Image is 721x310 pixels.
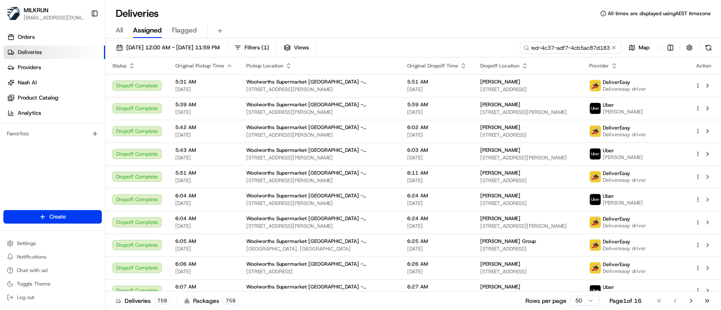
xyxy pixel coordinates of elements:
span: Woolworths Supermarket [GEOGRAPHIC_DATA] - [GEOGRAPHIC_DATA] [246,192,394,199]
span: [PERSON_NAME] [603,199,643,206]
span: 6:07 AM [175,283,233,290]
span: [PERSON_NAME] [480,215,520,222]
span: [EMAIL_ADDRESS][DOMAIN_NAME] [24,14,84,21]
span: [STREET_ADDRESS][PERSON_NAME] [246,109,394,116]
span: [DATE] [407,223,467,229]
a: Analytics [3,106,105,120]
button: Views [280,42,313,54]
span: Nash AI [18,79,37,86]
span: [STREET_ADDRESS][PERSON_NAME] [246,223,394,229]
span: [DATE] [175,109,233,116]
span: [DATE] [407,132,467,138]
span: Delivereasy driver [603,268,646,275]
span: 6:04 AM [175,215,233,222]
span: [STREET_ADDRESS][PERSON_NAME] [246,154,394,161]
span: [PERSON_NAME] [480,261,520,267]
span: [PERSON_NAME] [480,124,520,131]
span: DeliverEasy [603,124,630,131]
span: Delivereasy driver [603,86,646,92]
button: MILKRUN [24,6,49,14]
img: uber-new-logo.jpeg [590,148,601,159]
span: [PERSON_NAME] [480,192,520,199]
img: delivereasy_logo.png [590,217,601,228]
span: Product Catalog [18,94,58,102]
div: 758 [223,297,239,305]
span: 5:51 AM [407,78,467,85]
span: Original Dropoff Time [407,62,458,69]
img: delivereasy_logo.png [590,126,601,137]
button: Map [625,42,653,54]
span: [PERSON_NAME] [603,108,643,115]
span: Toggle Theme [17,280,51,287]
div: Page 1 of 16 [609,297,642,305]
span: [PERSON_NAME] Group [480,238,536,245]
span: 5:59 AM [407,101,467,108]
span: Delivereasy driver [603,222,646,229]
span: Woolworths Supermarket [GEOGRAPHIC_DATA] - [GEOGRAPHIC_DATA] [246,215,394,222]
span: [STREET_ADDRESS] [480,86,576,93]
span: All [116,25,123,35]
a: Product Catalog [3,91,105,105]
span: DeliverEasy [603,170,630,177]
span: Woolworths Supermarket [GEOGRAPHIC_DATA] - [GEOGRAPHIC_DATA] [246,283,394,290]
span: 6:11 AM [407,170,467,176]
span: 5:31 AM [175,78,233,85]
span: Woolworths Supermarket [GEOGRAPHIC_DATA] - [GEOGRAPHIC_DATA] [246,124,394,131]
span: Woolworths Supermarket [GEOGRAPHIC_DATA] - [GEOGRAPHIC_DATA] [246,238,394,245]
span: Chat with us! [17,267,48,274]
span: Views [294,44,309,51]
span: [STREET_ADDRESS][PERSON_NAME] [246,200,394,207]
button: Filters(1) [231,42,273,54]
span: [STREET_ADDRESS] [480,200,576,207]
span: 5:43 AM [175,147,233,154]
span: DeliverEasy [603,238,630,245]
span: [DATE] [407,245,467,252]
span: Flagged [172,25,197,35]
span: Log out [17,294,34,301]
span: [STREET_ADDRESS][PERSON_NAME] [480,154,576,161]
span: 5:51 AM [175,170,233,176]
span: [DATE] [407,86,467,93]
div: Packages [184,297,239,305]
img: delivereasy_logo.png [590,262,601,273]
span: [PERSON_NAME] [480,283,520,290]
span: [PERSON_NAME] [603,154,643,161]
span: 6:25 AM [407,238,467,245]
span: [STREET_ADDRESS] [480,132,576,138]
span: [DATE] [175,223,233,229]
span: 6:24 AM [407,215,467,222]
span: DeliverEasy [603,261,630,268]
a: Deliveries [3,46,105,59]
span: [DATE] [407,200,467,207]
span: [GEOGRAPHIC_DATA], [GEOGRAPHIC_DATA] [246,245,394,252]
span: 6:06 AM [175,261,233,267]
span: Delivereasy driver [603,245,646,252]
span: [STREET_ADDRESS][PERSON_NAME] [246,86,394,93]
img: uber-new-logo.jpeg [590,285,601,296]
button: MILKRUNMILKRUN[EMAIL_ADDRESS][DOMAIN_NAME] [3,3,87,24]
img: delivereasy_logo.png [590,80,601,91]
span: 6:02 AM [407,124,467,131]
span: 5:42 AM [175,124,233,131]
span: [DATE] [175,245,233,252]
span: [DATE] [175,132,233,138]
img: delivereasy_logo.png [590,171,601,182]
a: Providers [3,61,105,74]
div: Action [695,62,713,69]
a: Orders [3,30,105,44]
span: Deliveries [18,49,42,56]
span: [DATE] [175,200,233,207]
span: Analytics [18,109,41,117]
span: Dropoff Location [480,62,520,69]
span: Delivereasy driver [603,131,646,138]
img: MILKRUN [7,7,20,20]
span: 6:03 AM [407,147,467,154]
img: uber-new-logo.jpeg [590,194,601,205]
h1: Deliveries [116,7,159,20]
span: Orders [18,33,35,41]
span: Map [639,44,650,51]
button: [DATE] 12:00 AM - [DATE] 11:59 PM [112,42,223,54]
span: [STREET_ADDRESS] [246,268,394,275]
input: Type to search [520,42,621,54]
